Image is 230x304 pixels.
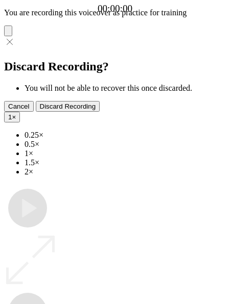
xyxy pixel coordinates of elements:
a: 00:00:00 [98,3,132,14]
button: Cancel [4,101,34,112]
li: 2× [25,167,226,176]
li: 0.5× [25,140,226,149]
li: 0.25× [25,131,226,140]
h2: Discard Recording? [4,60,226,73]
p: You are recording this voiceover as practice for training [4,8,226,17]
li: 1× [25,149,226,158]
button: Discard Recording [36,101,100,112]
li: 1.5× [25,158,226,167]
span: 1 [8,113,12,121]
li: You will not be able to recover this once discarded. [25,84,226,93]
button: 1× [4,112,20,122]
